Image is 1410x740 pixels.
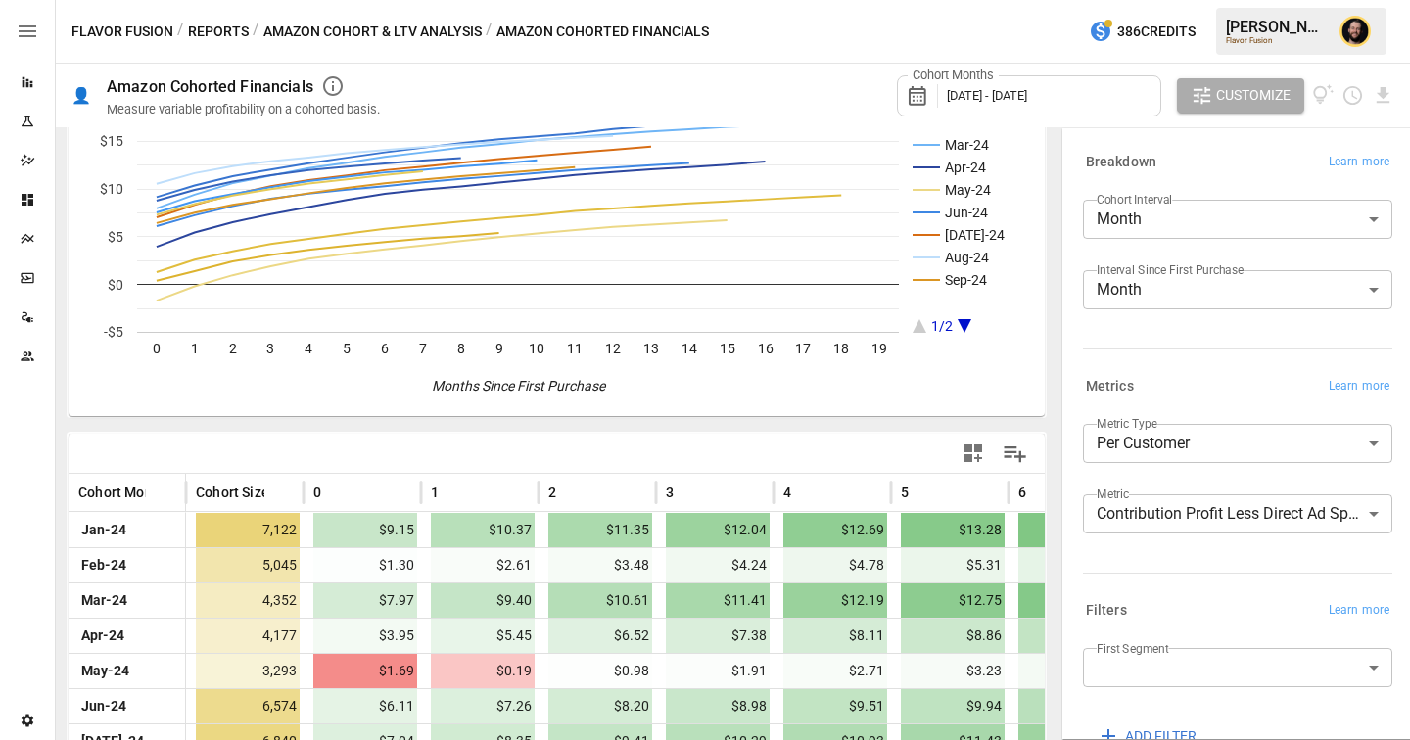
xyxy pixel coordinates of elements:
text: 7 [419,341,427,356]
span: $2.71 [783,654,887,688]
div: Month [1083,270,1392,309]
div: 👤 [71,86,91,105]
div: / [177,20,184,44]
div: Per Customer [1083,424,1392,463]
span: $8.11 [783,619,887,653]
span: Feb-24 [78,548,129,582]
span: Jan-24 [78,513,129,547]
div: Ciaran Nugent [1339,16,1371,47]
text: 4 [305,341,312,356]
span: $7.38 [666,619,770,653]
span: $13.28 [901,513,1005,547]
span: $12.04 [666,513,770,547]
span: $13.37 [1018,583,1122,618]
span: 5 [901,483,909,502]
text: 8 [457,341,465,356]
button: Sort [441,479,468,506]
text: May-24 [945,182,991,198]
button: Sort [266,479,294,506]
text: Months Since First Purchase [432,378,607,393]
span: Jun-24 [78,689,129,723]
button: Sort [911,479,938,506]
span: Apr-24 [78,619,127,653]
span: Cohort Month [78,483,165,502]
span: $9.94 [901,689,1005,723]
svg: A chart. [69,64,1045,416]
span: -$1.69 [313,654,417,688]
span: 2 [548,483,556,502]
text: 12 [605,341,621,356]
span: 6,574 [196,689,300,723]
text: 11 [567,341,583,356]
button: Ciaran Nugent [1328,4,1383,59]
div: Measure variable profitability on a cohorted basis. [107,102,380,116]
span: 4,177 [196,619,300,653]
span: $10.61 [548,583,652,618]
span: $2.61 [431,548,535,582]
span: Learn more [1329,377,1389,396]
label: Metric Type [1097,415,1157,432]
span: 4 [783,483,791,502]
button: Sort [676,479,703,506]
text: Feb-24 [945,115,987,130]
span: -$0.19 [431,654,535,688]
span: 0 [313,483,321,502]
span: Customize [1216,83,1291,108]
button: Schedule report [1341,84,1364,107]
span: $5.31 [901,548,1005,582]
button: Sort [793,479,821,506]
span: 386 Credits [1117,20,1196,44]
span: $11.41 [666,583,770,618]
h6: Breakdown [1086,152,1156,173]
button: Amazon Cohort & LTV Analysis [263,20,482,44]
span: $4.24 [666,548,770,582]
span: $4.78 [783,548,887,582]
text: Jun-24 [945,205,988,220]
text: 3 [266,341,274,356]
span: $9.51 [783,689,887,723]
span: $9.40 [431,583,535,618]
label: Metric [1097,486,1129,502]
text: 19 [871,341,887,356]
span: 3 [666,483,674,502]
button: Download report [1372,84,1394,107]
text: $15 [100,133,123,149]
text: $5 [108,229,123,245]
text: Sep-24 [945,272,987,288]
span: $8.20 [548,689,652,723]
span: $0.98 [548,654,652,688]
span: $8.98 [666,689,770,723]
span: $12.75 [901,583,1005,618]
button: Sort [1028,479,1056,506]
label: First Segment [1097,640,1169,657]
text: Apr-24 [945,160,986,175]
text: 5 [343,341,351,356]
text: $10 [100,181,123,197]
span: $7.26 [431,689,535,723]
span: $11.35 [548,513,652,547]
span: $10.28 [1018,689,1122,723]
span: $3.95 [313,619,417,653]
div: [PERSON_NAME] [1226,18,1328,36]
span: 7,122 [196,513,300,547]
span: [DATE] - [DATE] [947,88,1027,103]
text: [DATE]-24 [945,227,1005,243]
text: 9 [495,341,503,356]
div: Month [1083,200,1392,239]
text: 17 [795,341,811,356]
span: $6.52 [548,619,652,653]
span: $3.48 [548,548,652,582]
text: 6 [381,341,389,356]
text: 16 [758,341,774,356]
span: 4,352 [196,583,300,618]
span: May-24 [78,654,132,688]
text: 18 [833,341,849,356]
span: $8.86 [901,619,1005,653]
span: $1.30 [313,548,417,582]
span: Cohort Size [196,483,269,502]
button: Customize [1177,78,1304,114]
div: Flavor Fusion [1226,36,1328,45]
span: $6.11 [313,689,417,723]
button: Sort [148,479,175,506]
